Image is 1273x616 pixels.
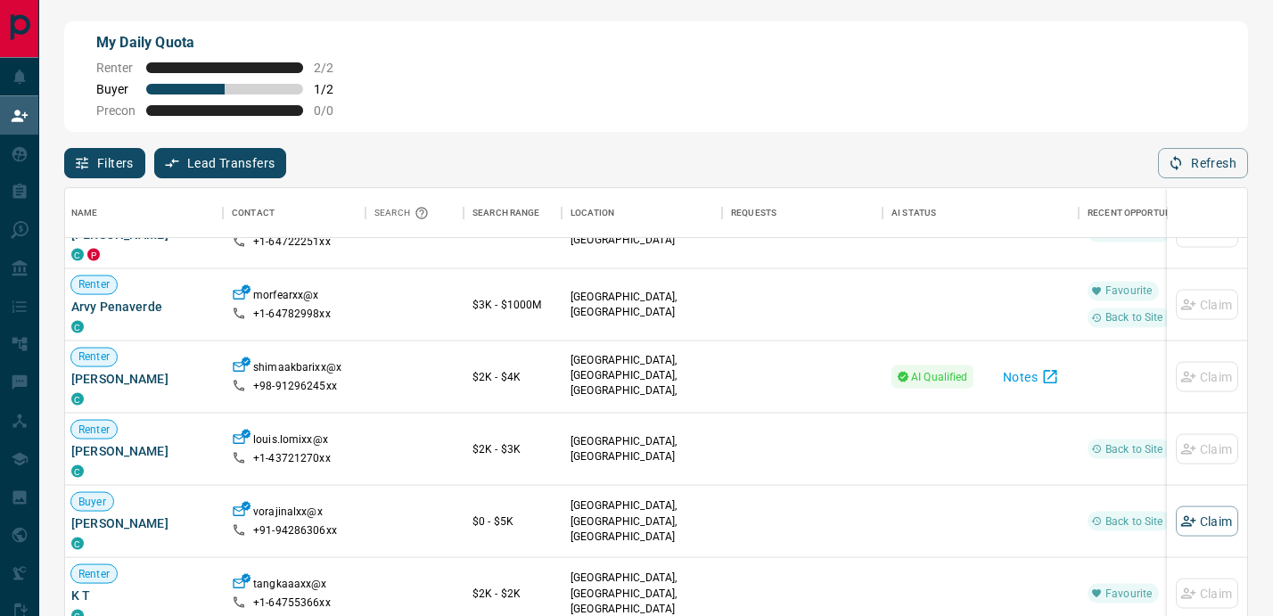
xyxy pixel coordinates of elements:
[472,369,553,385] p: $2K - $4K
[71,465,84,478] div: condos.ca
[253,523,337,538] p: +91- 94286306xx
[253,307,331,322] p: +1- 64782998xx
[71,188,98,238] div: Name
[253,504,323,522] p: vorajinalxx@x
[71,349,117,365] span: Renter
[253,379,337,394] p: +98- 91296245xx
[232,188,275,238] div: Contact
[253,451,331,466] p: +1- 43721270xx
[71,566,117,581] span: Renter
[62,188,223,238] div: Name
[992,363,1070,391] button: Notes
[1098,441,1170,456] span: Back to Site
[472,513,553,530] p: $0 - $5K
[1158,148,1248,178] button: Refresh
[1098,513,1170,529] span: Back to Site
[911,368,968,386] span: AI Qualified
[374,188,433,238] div: Search
[71,494,113,509] span: Buyer
[253,234,331,250] p: +1- 64722251xx
[571,571,713,616] p: [GEOGRAPHIC_DATA], [GEOGRAPHIC_DATA], [GEOGRAPHIC_DATA]
[891,188,936,238] div: AI Status
[71,277,117,292] span: Renter
[87,249,100,261] div: property.ca
[71,370,214,388] span: [PERSON_NAME]
[96,103,136,118] span: Precon
[96,61,136,75] span: Renter
[154,148,287,178] button: Lead Transfers
[71,393,84,406] div: condos.ca
[314,82,353,96] span: 1 / 2
[472,188,540,238] div: Search Range
[1098,225,1170,240] span: Back to Site
[571,289,713,319] p: [GEOGRAPHIC_DATA], [GEOGRAPHIC_DATA]
[571,188,614,238] div: Location
[64,148,145,178] button: Filters
[71,587,214,604] span: K T
[472,441,553,457] p: $2K - $3K
[883,188,1079,238] div: AI Status
[571,498,713,544] p: [GEOGRAPHIC_DATA], [GEOGRAPHIC_DATA], [GEOGRAPHIC_DATA]
[253,287,318,306] p: morfearxx@x
[314,61,353,75] span: 2 / 2
[71,442,214,460] span: [PERSON_NAME]
[253,359,341,378] p: shimaakbarixx@x
[96,32,353,53] p: My Daily Quota
[571,353,713,415] p: Midtown | Central
[71,538,84,550] div: condos.ca
[253,577,327,595] p: tangkaaaxx@x
[562,188,722,238] div: Location
[1176,506,1238,537] button: Claim
[731,188,776,238] div: Requests
[253,595,331,611] p: +1- 64755366xx
[1098,310,1170,325] span: Back to Site
[464,188,562,238] div: Search Range
[1098,283,1159,299] span: Favourite
[1088,188,1219,238] div: Recent Opportunities (30d)
[223,188,365,238] div: Contact
[96,82,136,96] span: Buyer
[571,217,713,247] p: [GEOGRAPHIC_DATA], [GEOGRAPHIC_DATA]
[253,431,328,450] p: louis.lomixx@x
[1098,586,1159,601] span: Favourite
[571,433,713,464] p: [GEOGRAPHIC_DATA], [GEOGRAPHIC_DATA]
[472,297,553,313] p: $3K - $1000M
[71,226,214,243] span: [PERSON_NAME]
[472,225,553,241] p: $2K - $2K
[314,103,353,118] span: 0 / 0
[71,298,214,316] span: Arvy Penaverde
[71,249,84,261] div: condos.ca
[472,586,553,602] p: $2K - $2K
[71,514,214,532] span: [PERSON_NAME]
[722,188,883,238] div: Requests
[71,422,117,437] span: Renter
[71,321,84,333] div: condos.ca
